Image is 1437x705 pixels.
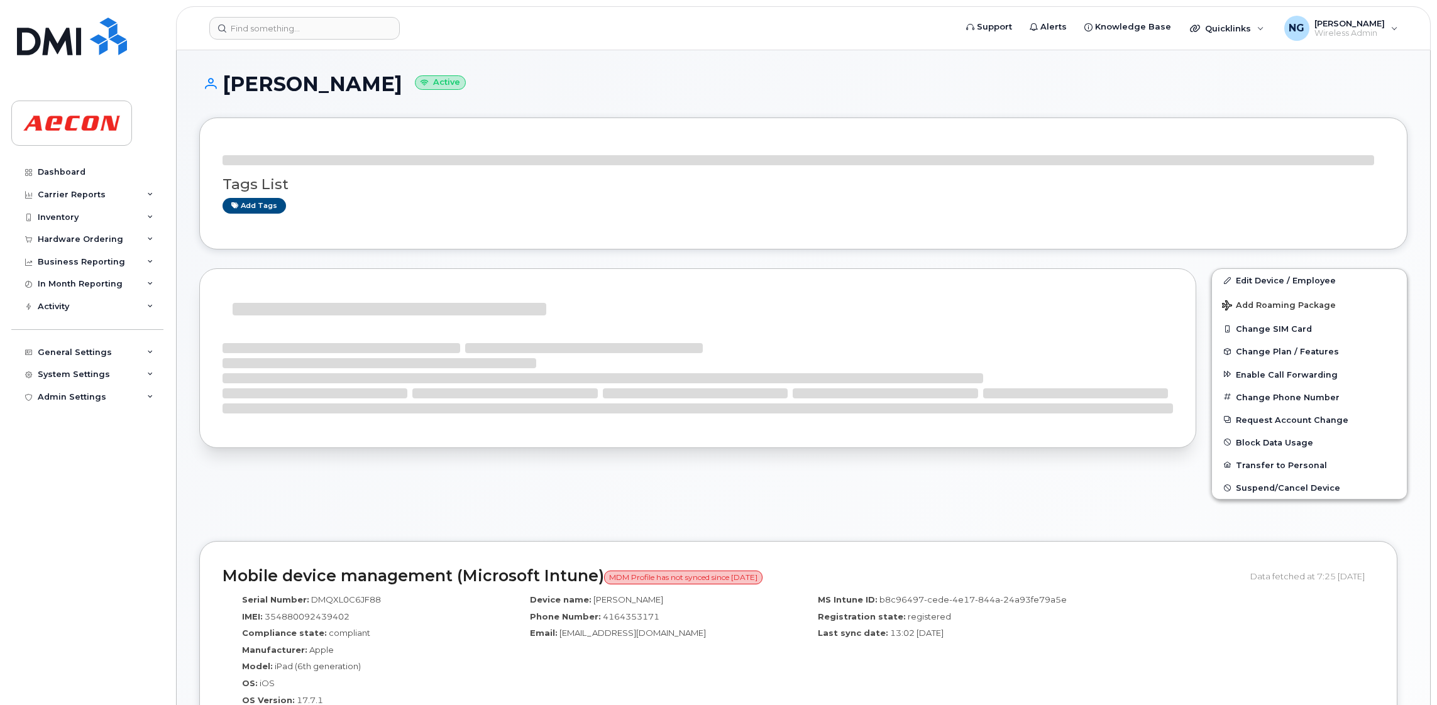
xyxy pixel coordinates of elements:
[1212,363,1407,386] button: Enable Call Forwarding
[415,75,466,90] small: Active
[223,177,1384,192] h3: Tags List
[1236,483,1340,493] span: Suspend/Cancel Device
[1212,431,1407,454] button: Block Data Usage
[309,645,334,655] span: Apple
[1236,347,1339,356] span: Change Plan / Features
[275,661,361,671] span: iPad (6th generation)
[265,611,350,621] span: 354880092439402
[1212,386,1407,408] button: Change Phone Number
[242,594,309,606] label: Serial Number:
[1222,300,1336,312] span: Add Roaming Package
[593,594,663,604] span: [PERSON_NAME]
[329,628,370,638] span: compliant
[879,594,1067,604] span: b8c96497-cede-4e17-844a-24a93fe79a5e
[818,627,888,639] label: Last sync date:
[1212,317,1407,340] button: Change SIM Card
[1212,476,1407,499] button: Suspend/Cancel Device
[530,627,558,639] label: Email:
[818,611,906,623] label: Registration state:
[311,594,381,604] span: DMQXL0C6JF88
[818,594,878,606] label: MS Intune ID:
[260,678,275,688] span: iOS
[242,660,273,672] label: Model:
[1212,340,1407,363] button: Change Plan / Features
[530,611,601,623] label: Phone Number:
[1212,292,1407,317] button: Add Roaming Package
[199,73,1407,95] h1: [PERSON_NAME]
[223,567,1241,585] h2: Mobile device management (Microsoft Intune)
[1212,454,1407,476] button: Transfer to Personal
[1250,564,1374,588] div: Data fetched at 7:25 [DATE]
[1212,408,1407,431] button: Request Account Change
[223,198,286,214] a: Add tags
[908,611,951,621] span: registered
[1236,369,1338,379] span: Enable Call Forwarding
[242,627,327,639] label: Compliance state:
[604,571,763,584] span: MDM Profile has not synced since [DATE]
[1212,269,1407,292] a: Edit Device / Employee
[530,594,592,606] label: Device name:
[890,628,944,638] span: 13:02 [DATE]
[603,611,659,621] span: 4164353171
[242,611,263,623] label: IMEI:
[242,677,258,689] label: OS:
[559,628,706,638] span: [EMAIL_ADDRESS][DOMAIN_NAME]
[297,695,323,705] span: 17.7.1
[242,644,307,656] label: Manufacturer:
